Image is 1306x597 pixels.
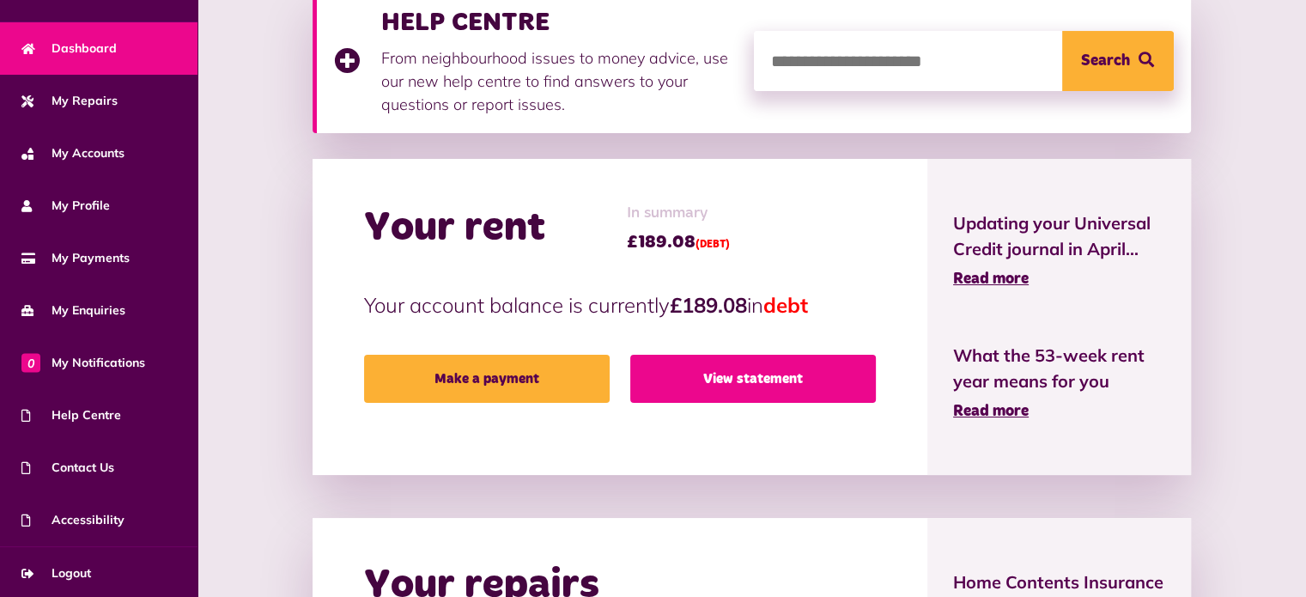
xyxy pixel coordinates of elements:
span: My Notifications [21,354,145,372]
a: View statement [630,355,876,403]
span: My Enquiries [21,302,125,320]
span: £189.08 [627,229,730,255]
h3: HELP CENTRE [381,7,737,38]
p: Your account balance is currently in [364,289,876,320]
span: Updating your Universal Credit journal in April... [953,210,1165,262]
a: Updating your Universal Credit journal in April... Read more [953,210,1165,291]
span: My Profile [21,197,110,215]
h2: Your rent [364,204,545,253]
span: (DEBT) [696,240,730,250]
p: From neighbourhood issues to money advice, use our new help centre to find answers to your questi... [381,46,737,116]
span: In summary [627,202,730,225]
span: Logout [21,564,91,582]
span: My Accounts [21,144,125,162]
span: Help Centre [21,406,121,424]
span: My Payments [21,249,130,267]
span: debt [763,292,808,318]
span: Accessibility [21,511,125,529]
a: What the 53-week rent year means for you Read more [953,343,1165,423]
span: Read more [953,271,1029,287]
span: Dashboard [21,40,117,58]
strong: £189.08 [670,292,747,318]
a: Make a payment [364,355,610,403]
span: 0 [21,353,40,372]
span: What the 53-week rent year means for you [953,343,1165,394]
button: Search [1062,31,1174,91]
span: Read more [953,404,1029,419]
span: Search [1081,31,1130,91]
span: Contact Us [21,459,114,477]
span: My Repairs [21,92,118,110]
